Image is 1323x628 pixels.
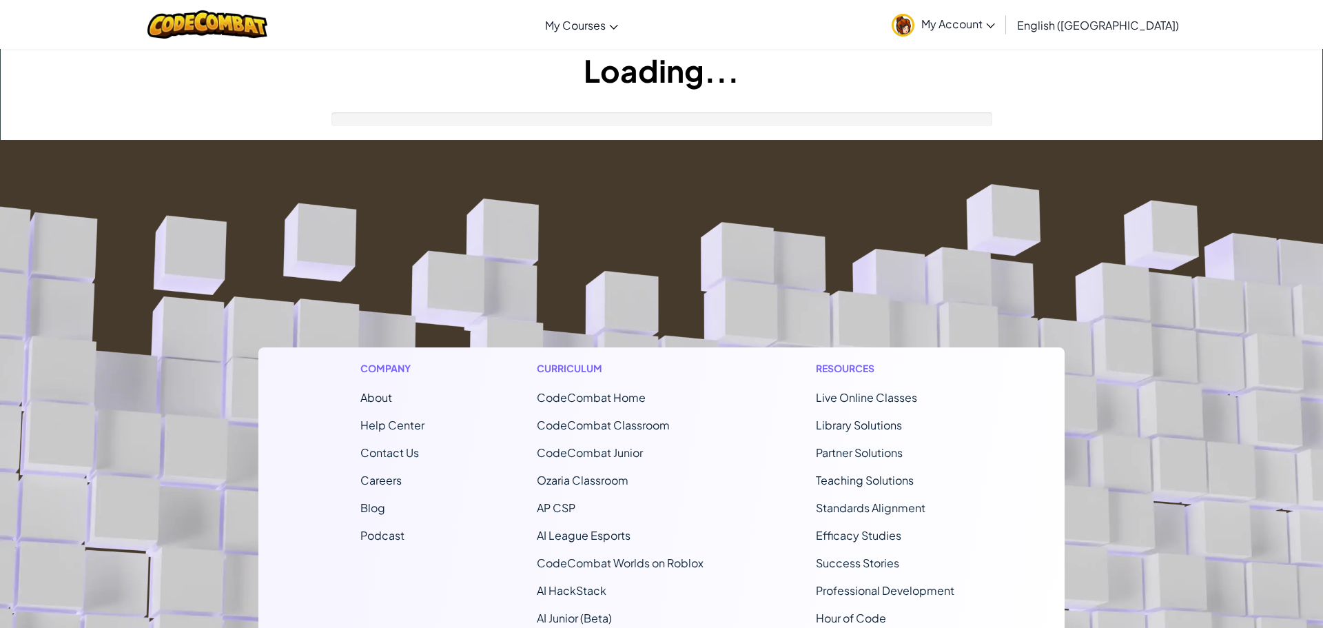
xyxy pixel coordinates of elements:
a: Blog [360,500,385,515]
a: Careers [360,473,402,487]
span: My Courses [545,18,606,32]
a: CodeCombat Classroom [537,418,670,432]
a: AP CSP [537,500,575,515]
a: Success Stories [816,556,899,570]
a: Podcast [360,528,404,543]
a: Standards Alignment [816,500,925,515]
a: Live Online Classes [816,390,917,405]
a: AI Junior (Beta) [537,611,612,625]
a: Help Center [360,418,424,432]
span: CodeCombat Home [537,390,646,405]
a: About [360,390,392,405]
a: Professional Development [816,583,954,598]
a: CodeCombat Worlds on Roblox [537,556,704,570]
a: My Account [885,3,1002,46]
a: AI League Esports [537,528,630,543]
a: Teaching Solutions [816,473,914,487]
a: Library Solutions [816,418,902,432]
a: Partner Solutions [816,445,903,460]
img: CodeCombat logo [147,10,268,39]
a: Hour of Code [816,611,886,625]
span: Contact Us [360,445,419,460]
a: English ([GEOGRAPHIC_DATA]) [1010,6,1186,43]
a: Ozaria Classroom [537,473,628,487]
a: CodeCombat Junior [537,445,643,460]
a: My Courses [538,6,625,43]
a: AI HackStack [537,583,606,598]
a: Efficacy Studies [816,528,901,543]
span: English ([GEOGRAPHIC_DATA]) [1017,18,1179,32]
span: My Account [921,17,995,31]
h1: Curriculum [537,361,704,376]
h1: Loading... [1,49,1322,92]
h1: Company [360,361,424,376]
img: avatar [892,14,914,37]
h1: Resources [816,361,963,376]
